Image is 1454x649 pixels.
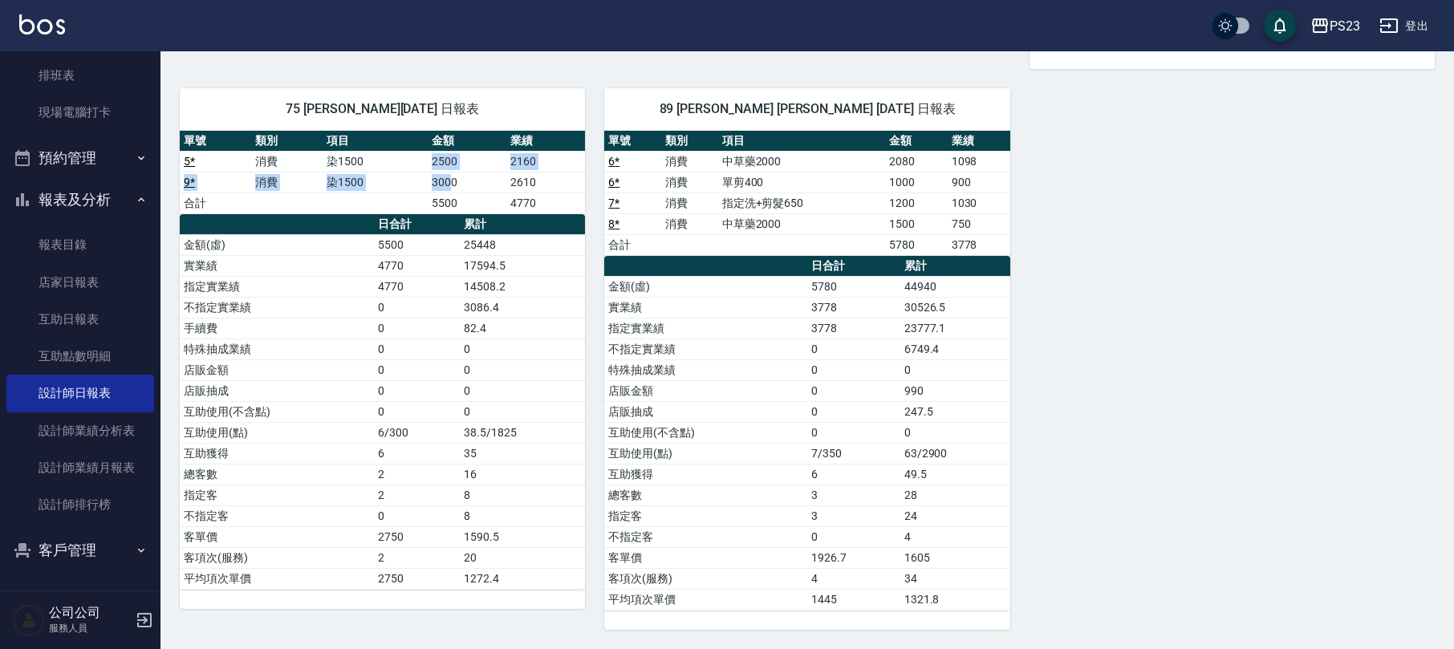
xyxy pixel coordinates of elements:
[948,172,1010,193] td: 900
[807,568,900,589] td: 4
[460,297,585,318] td: 3086.4
[180,297,374,318] td: 不指定實業績
[718,131,885,152] th: 項目
[900,256,1010,277] th: 累計
[6,301,154,338] a: 互助日報表
[604,422,807,443] td: 互助使用(不含點)
[604,131,1009,256] table: a dense table
[661,193,718,213] td: 消費
[807,589,900,610] td: 1445
[900,589,1010,610] td: 1321.8
[807,256,900,277] th: 日合計
[900,485,1010,505] td: 28
[604,401,807,422] td: 店販抽成
[900,359,1010,380] td: 0
[460,318,585,339] td: 82.4
[900,422,1010,443] td: 0
[948,151,1010,172] td: 1098
[323,131,428,152] th: 項目
[807,422,900,443] td: 0
[807,297,900,318] td: 3778
[948,213,1010,234] td: 750
[460,568,585,589] td: 1272.4
[807,339,900,359] td: 0
[374,568,460,589] td: 2750
[323,151,428,172] td: 染1500
[460,526,585,547] td: 1590.5
[718,213,885,234] td: 中草藥2000
[661,172,718,193] td: 消費
[460,255,585,276] td: 17594.5
[6,264,154,301] a: 店家日報表
[460,380,585,401] td: 0
[460,443,585,464] td: 35
[428,151,506,172] td: 2500
[807,380,900,401] td: 0
[604,589,807,610] td: 平均項次單價
[6,486,154,523] a: 設計師排行榜
[900,464,1010,485] td: 49.5
[900,526,1010,547] td: 4
[807,526,900,547] td: 0
[604,256,1009,610] table: a dense table
[604,505,807,526] td: 指定客
[251,151,323,172] td: 消費
[180,547,374,568] td: 客項次(服務)
[506,172,585,193] td: 2610
[374,547,460,568] td: 2
[6,449,154,486] a: 設計師業績月報表
[180,214,585,590] table: a dense table
[885,131,948,152] th: 金額
[948,193,1010,213] td: 1030
[428,193,506,213] td: 5500
[6,57,154,94] a: 排班表
[1264,10,1296,42] button: save
[374,297,460,318] td: 0
[807,443,900,464] td: 7/350
[460,276,585,297] td: 14508.2
[374,443,460,464] td: 6
[885,234,948,255] td: 5780
[374,276,460,297] td: 4770
[6,338,154,375] a: 互助點數明細
[604,526,807,547] td: 不指定客
[374,505,460,526] td: 0
[604,318,807,339] td: 指定實業績
[6,179,154,221] button: 報表及分析
[900,505,1010,526] td: 24
[428,172,506,193] td: 3000
[19,14,65,34] img: Logo
[180,505,374,526] td: 不指定客
[604,443,807,464] td: 互助使用(點)
[807,401,900,422] td: 0
[900,318,1010,339] td: 23777.1
[6,94,154,131] a: 現場電腦打卡
[180,401,374,422] td: 互助使用(不含點)
[885,213,948,234] td: 1500
[460,464,585,485] td: 16
[374,464,460,485] td: 2
[180,339,374,359] td: 特殊抽成業績
[604,547,807,568] td: 客單價
[49,605,131,621] h5: 公司公司
[885,172,948,193] td: 1000
[604,485,807,505] td: 總客數
[604,131,661,152] th: 單號
[807,464,900,485] td: 6
[180,526,374,547] td: 客單價
[661,213,718,234] td: 消費
[900,568,1010,589] td: 34
[374,339,460,359] td: 0
[460,422,585,443] td: 38.5/1825
[1373,11,1435,41] button: 登出
[180,318,374,339] td: 手續費
[948,234,1010,255] td: 3778
[374,234,460,255] td: 5500
[807,276,900,297] td: 5780
[506,131,585,152] th: 業績
[180,131,251,152] th: 單號
[180,568,374,589] td: 平均項次單價
[6,137,154,179] button: 預約管理
[604,339,807,359] td: 不指定實業績
[180,276,374,297] td: 指定實業績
